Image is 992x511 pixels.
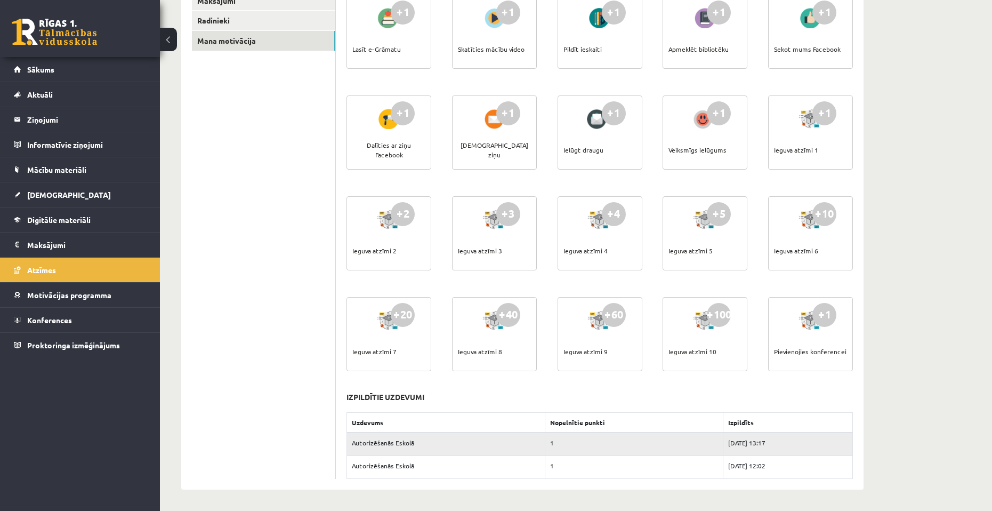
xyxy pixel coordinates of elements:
legend: Informatīvie ziņojumi [27,132,147,157]
th: Izpildīts [723,412,852,433]
a: Maksājumi [14,233,147,257]
td: 1 [545,456,723,478]
div: +1 [812,303,836,327]
span: Digitālie materiāli [27,215,91,225]
a: Radinieki [192,11,335,30]
span: Aktuāli [27,90,53,99]
div: Dalīties ar ziņu Facebook [352,131,425,169]
div: Pievienojies konferencei [774,333,846,370]
h3: Izpildītie uzdevumi [346,393,424,402]
div: +3 [496,202,520,226]
legend: Ziņojumi [27,107,147,132]
div: Ieguva atzīmi 2 [352,232,397,269]
span: Atzīmes [27,265,56,275]
div: +20 [391,303,415,327]
div: +1 [496,101,520,125]
div: Pildīt ieskaiti [563,30,602,68]
div: +10 [812,202,836,226]
a: Informatīvie ziņojumi [14,132,147,157]
div: +1 [602,101,626,125]
a: Sākums [14,57,147,82]
div: Ieguva atzīmi 10 [668,333,716,370]
div: +1 [707,101,731,125]
div: Apmeklēt bibliotēku [668,30,729,68]
span: Proktoringa izmēģinājums [27,340,120,350]
a: Konferences [14,308,147,332]
div: +1 [391,101,415,125]
div: Ieguva atzīmi 5 [668,232,713,269]
div: Ielūgt draugu [563,131,603,169]
div: [DEMOGRAPHIC_DATA] ziņu [458,131,531,169]
a: Ziņojumi [14,107,147,132]
span: Mācību materiāli [27,165,86,174]
td: [DATE] 13:17 [723,433,852,456]
a: Atzīmes [14,258,147,282]
td: Autorizēšanās Eskolā [347,433,545,456]
div: +100 [707,303,731,327]
th: Nopelnītie punkti [545,412,723,433]
div: Skatīties mācību video [458,30,525,68]
div: +60 [602,303,626,327]
div: +1 [812,1,836,25]
div: +2 [391,202,415,226]
div: Ieguva atzīmi 1 [774,131,818,169]
div: Sekot mums Facebook [774,30,841,68]
div: Ieguva atzīmi 6 [774,232,818,269]
a: Digitālie materiāli [14,207,147,232]
a: Mana motivācija [192,31,335,51]
a: Rīgas 1. Tālmācības vidusskola [12,19,97,45]
div: +40 [496,303,520,327]
span: Sākums [27,65,54,74]
a: Proktoringa izmēģinājums [14,333,147,357]
div: +1 [496,1,520,25]
td: [DATE] 12:02 [723,456,852,478]
div: +1 [391,1,415,25]
div: +1 [707,1,731,25]
a: [DEMOGRAPHIC_DATA] [14,182,147,207]
td: Autorizēšanās Eskolā [347,456,545,478]
div: +1 [602,1,626,25]
a: Mācību materiāli [14,157,147,182]
td: 1 [545,433,723,456]
div: Ieguva atzīmi 3 [458,232,502,269]
div: +5 [707,202,731,226]
div: Ieguva atzīmi 7 [352,333,397,370]
div: Ieguva atzīmi 4 [563,232,608,269]
div: Ieguva atzīmi 8 [458,333,502,370]
span: Motivācijas programma [27,290,111,300]
div: Lasīt e-Grāmatu [352,30,401,68]
div: Veiksmīgs ielūgums [668,131,727,169]
div: +4 [602,202,626,226]
span: Konferences [27,315,72,325]
a: Aktuāli [14,82,147,107]
th: Uzdevums [347,412,545,433]
legend: Maksājumi [27,233,147,257]
span: [DEMOGRAPHIC_DATA] [27,190,111,199]
div: +1 [812,101,836,125]
a: Motivācijas programma [14,283,147,307]
div: Ieguva atzīmi 9 [563,333,608,370]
